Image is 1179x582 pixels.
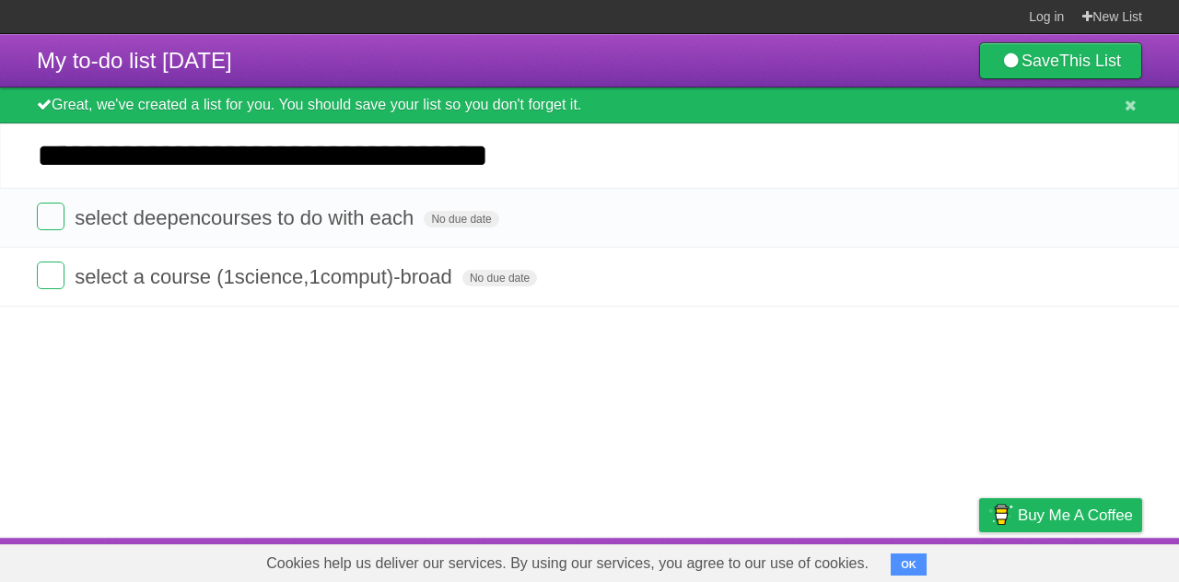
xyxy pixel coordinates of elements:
button: OK [891,553,927,576]
span: select a course (1science,1comput)-broad [75,265,457,288]
a: About [734,542,773,577]
a: SaveThis List [979,42,1142,79]
a: Buy me a coffee [979,498,1142,532]
a: Developers [795,542,870,577]
b: This List [1059,52,1121,70]
a: Suggest a feature [1026,542,1142,577]
span: Cookies help us deliver our services. By using our services, you agree to our use of cookies. [248,545,887,582]
span: Buy me a coffee [1018,499,1133,531]
img: Buy me a coffee [988,499,1013,530]
label: Done [37,203,64,230]
span: No due date [462,270,537,286]
a: Privacy [955,542,1003,577]
a: Terms [893,542,933,577]
span: My to-do list [DATE] [37,48,232,73]
label: Done [37,262,64,289]
span: select deepencourses to do with each [75,206,418,229]
span: No due date [424,211,498,227]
